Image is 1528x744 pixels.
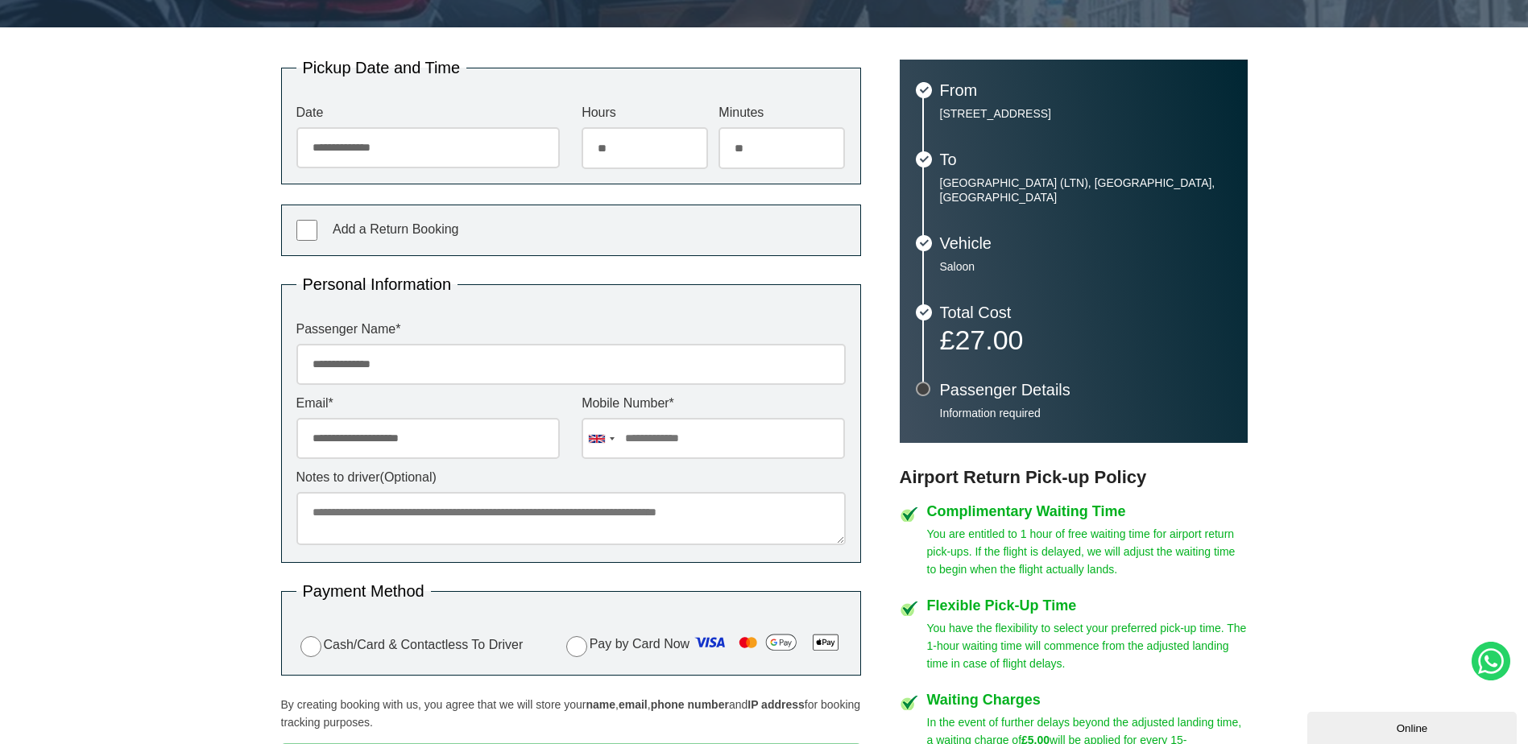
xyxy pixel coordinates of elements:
[296,323,846,336] label: Passenger Name
[940,106,1232,121] p: [STREET_ADDRESS]
[582,397,845,410] label: Mobile Number
[333,222,459,236] span: Add a Return Booking
[566,636,587,657] input: Pay by Card Now
[747,698,805,711] strong: IP address
[940,382,1232,398] h3: Passenger Details
[927,692,1248,707] h4: Waiting Charges
[927,504,1248,519] h4: Complimentary Waiting Time
[586,698,615,711] strong: name
[296,634,524,657] label: Cash/Card & Contactless To Driver
[940,304,1232,320] h3: Total Cost
[296,471,846,484] label: Notes to driver
[940,151,1232,167] h3: To
[619,698,648,711] strong: email
[651,698,729,711] strong: phone number
[940,176,1232,205] p: [GEOGRAPHIC_DATA] (LTN), [GEOGRAPHIC_DATA], [GEOGRAPHIC_DATA]
[900,467,1248,488] h3: Airport Return Pick-up Policy
[1307,709,1520,744] iframe: chat widget
[296,583,431,599] legend: Payment Method
[582,419,619,458] div: United Kingdom: +44
[940,329,1232,351] p: £
[296,106,560,119] label: Date
[940,259,1232,274] p: Saloon
[300,636,321,657] input: Cash/Card & Contactless To Driver
[296,276,458,292] legend: Personal Information
[927,619,1248,672] p: You have the flexibility to select your preferred pick-up time. The 1-hour waiting time will comm...
[296,397,560,410] label: Email
[927,598,1248,613] h4: Flexible Pick-Up Time
[718,106,845,119] label: Minutes
[940,82,1232,98] h3: From
[562,630,846,660] label: Pay by Card Now
[940,406,1232,420] p: Information required
[927,525,1248,578] p: You are entitled to 1 hour of free waiting time for airport return pick-ups. If the flight is del...
[380,470,437,484] span: (Optional)
[582,106,708,119] label: Hours
[940,235,1232,251] h3: Vehicle
[296,60,467,76] legend: Pickup Date and Time
[954,324,1023,355] span: 27.00
[281,696,861,731] p: By creating booking with us, you agree that we will store your , , and for booking tracking purpo...
[296,220,317,241] input: Add a Return Booking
